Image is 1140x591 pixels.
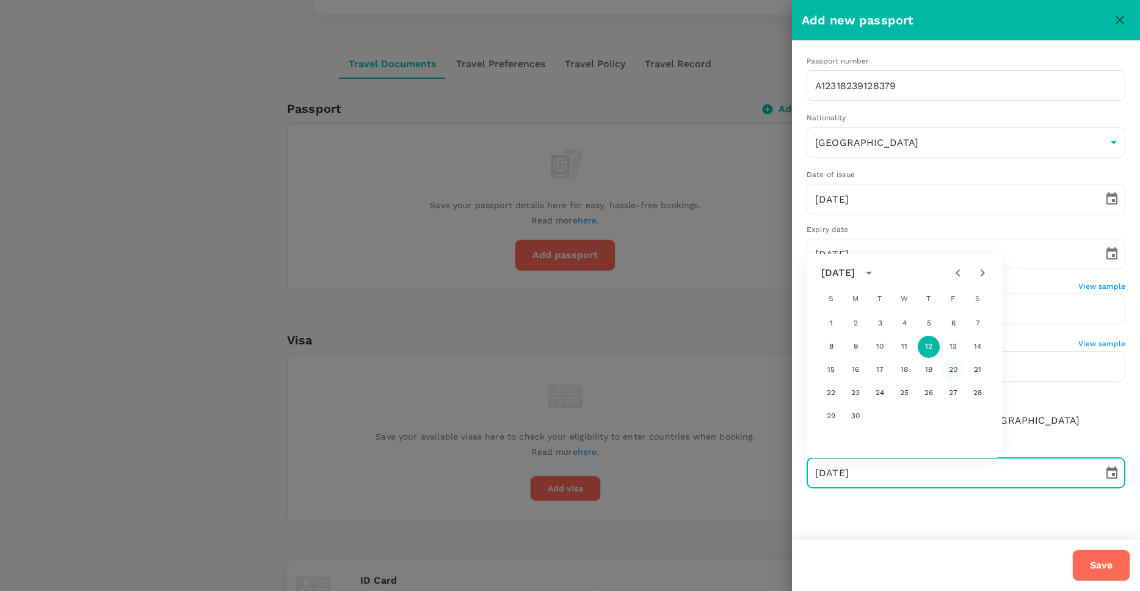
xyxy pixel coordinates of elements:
button: 13 [942,336,964,358]
span: Monday [844,287,866,311]
button: Choose date, selected date is Aug 15, 2029 [1100,242,1124,266]
button: 15 [820,359,842,381]
button: 14 [967,336,989,358]
span: View sample [1078,282,1125,291]
div: Date of issue [807,169,1125,181]
span: [DEMOGRAPHIC_DATA] [967,413,1080,428]
span: View sample [1078,339,1125,348]
button: 21 [967,359,989,381]
h6: Add new passport [802,10,1109,30]
div: Expiry date [807,224,1125,236]
button: 6 [942,313,964,335]
span: Tuesday [869,287,891,311]
button: 22 [820,382,842,404]
button: Save [1072,549,1130,581]
button: Previous month [946,261,970,285]
button: 30 [844,405,866,427]
button: 3 [869,313,891,335]
button: Choose date, selected date is Aug 7, 2025 [1100,187,1124,211]
button: 10 [869,336,891,358]
button: 26 [918,382,940,404]
button: 25 [893,382,915,404]
button: 1 [820,313,842,335]
button: 8 [820,336,842,358]
input: DD/MM/YYYY [807,458,1095,488]
div: [DATE] [821,266,855,280]
input: DD/MM/YYYY [807,184,1095,214]
button: 18 [893,359,915,381]
span: Saturday [967,287,989,311]
button: 11 [893,336,915,358]
button: calendar view is open, switch to year view [859,263,879,283]
div: Nationality [807,112,1125,125]
button: 5 [918,313,940,335]
button: 4 [893,313,915,335]
button: 2 [844,313,866,335]
button: 9 [844,336,866,358]
div: Passport number [807,56,1125,68]
button: Next month [970,261,995,285]
button: 19 [918,359,940,381]
button: Choose date, selected date is Apr 12, 1990 [1100,461,1124,485]
span: Wednesday [893,287,915,311]
button: 29 [820,405,842,427]
button: 24 [869,382,891,404]
span: Sunday [820,287,842,311]
button: 16 [844,359,866,381]
button: 12 [918,336,940,358]
button: 17 [869,359,891,381]
div: [GEOGRAPHIC_DATA] [807,127,1125,158]
input: DD/MM/YYYY [807,239,1095,269]
button: 27 [942,382,964,404]
button: 28 [967,382,989,404]
button: 23 [844,382,866,404]
span: Thursday [918,287,940,311]
button: 7 [967,313,989,335]
span: Friday [942,287,964,311]
button: 20 [942,359,964,381]
button: close [1109,10,1130,31]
